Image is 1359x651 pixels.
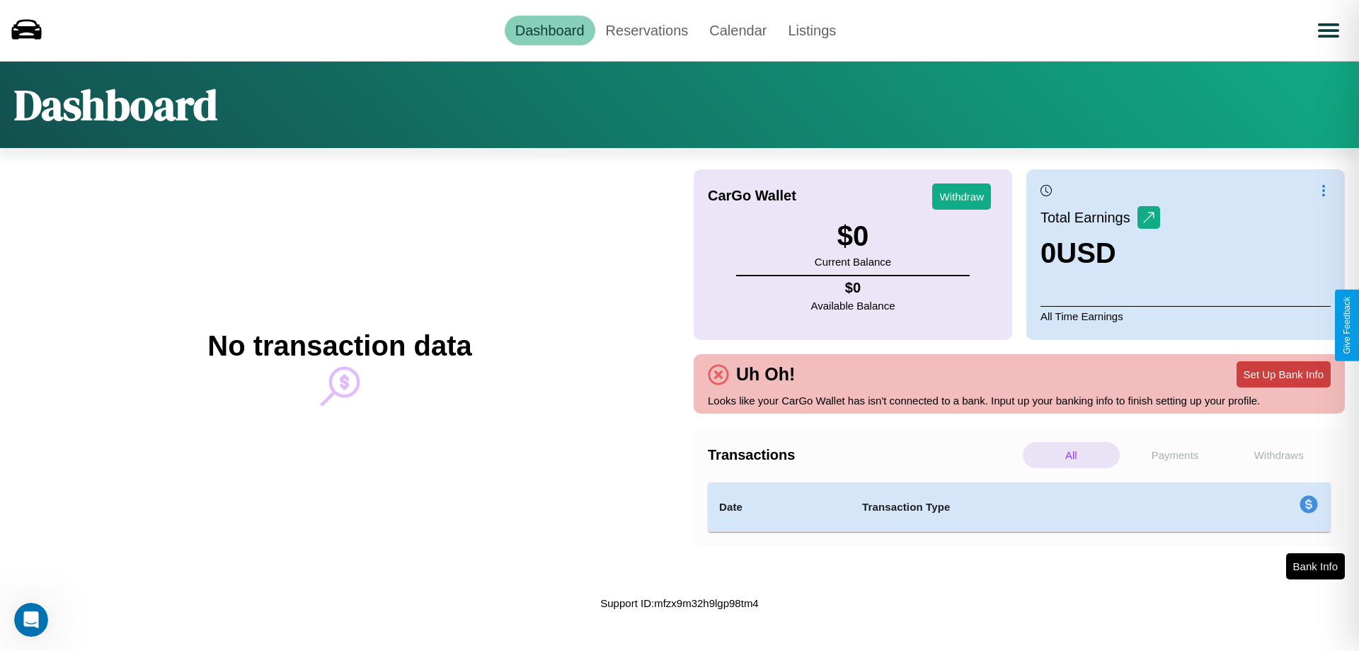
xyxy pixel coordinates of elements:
[595,16,699,45] a: Reservations
[1342,297,1352,354] div: Give Feedback
[719,499,839,516] h4: Date
[811,280,895,296] h4: $ 0
[708,482,1331,532] table: simple table
[708,188,796,204] h4: CarGo Wallet
[932,183,991,210] button: Withdraw
[1040,306,1331,326] p: All Time Earnings
[1127,442,1224,468] p: Payments
[207,330,471,362] h2: No transaction data
[815,252,891,271] p: Current Balance
[1237,361,1331,387] button: Set Up Bank Info
[505,16,595,45] a: Dashboard
[1309,11,1348,50] button: Open menu
[1023,442,1120,468] p: All
[777,16,847,45] a: Listings
[14,603,48,637] iframe: Intercom live chat
[815,220,891,252] h3: $ 0
[862,499,1183,516] h4: Transaction Type
[1230,442,1327,468] p: Withdraws
[1040,205,1137,230] p: Total Earnings
[1040,237,1160,269] h3: 0 USD
[708,391,1331,410] p: Looks like your CarGo Wallet has isn't connected to a bank. Input up your banking info to finish ...
[708,447,1019,463] h4: Transactions
[600,594,758,613] p: Support ID: mfzx9m32h9lgp98tm4
[729,364,802,385] h4: Uh Oh!
[811,296,895,315] p: Available Balance
[699,16,777,45] a: Calendar
[1286,553,1345,579] button: Bank Info
[14,76,217,134] h1: Dashboard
